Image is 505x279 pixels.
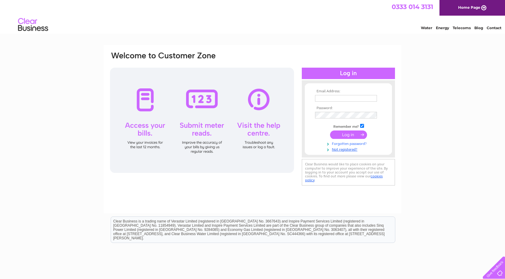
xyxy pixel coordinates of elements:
a: Not registered? [315,146,383,152]
a: Telecoms [453,26,471,30]
img: logo.png [18,16,48,34]
div: Clear Business is a trading name of Verastar Limited (registered in [GEOGRAPHIC_DATA] No. 3667643... [111,3,395,29]
td: Remember me? [314,123,383,129]
a: Forgotten password? [315,140,383,146]
a: Contact [487,26,501,30]
a: Energy [436,26,449,30]
th: Password: [314,106,383,110]
a: Blog [474,26,483,30]
a: Water [421,26,432,30]
a: 0333 014 3131 [392,3,433,11]
input: Submit [330,130,367,139]
div: Clear Business would like to place cookies on your computer to improve your experience of the sit... [302,159,395,185]
th: Email Address: [314,89,383,94]
a: cookies policy [305,174,383,182]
